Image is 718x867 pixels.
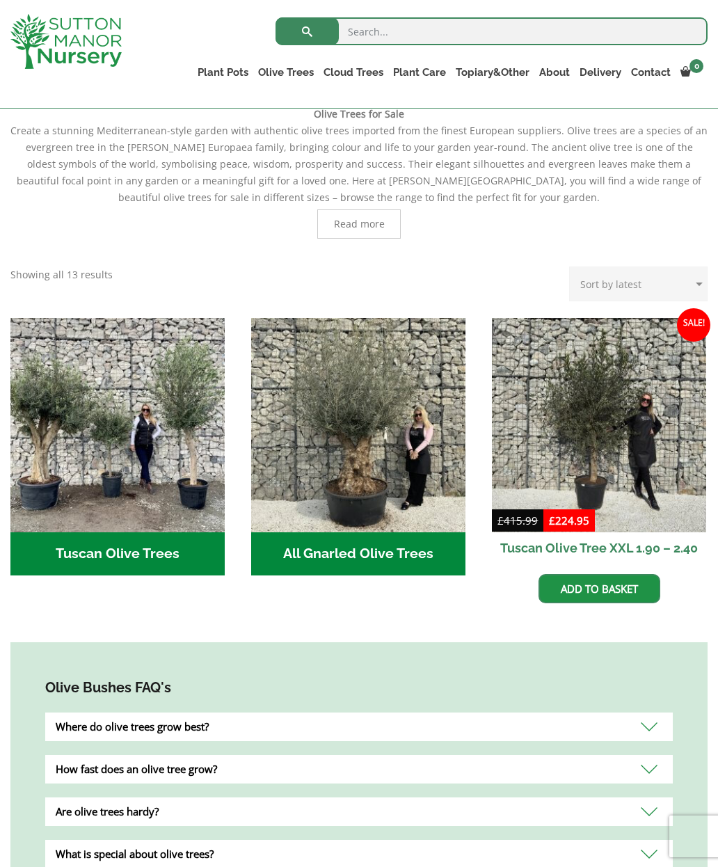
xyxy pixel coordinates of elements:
img: Tuscan Olive Trees [10,318,225,532]
div: Where do olive trees grow best? [45,713,673,741]
a: Contact [626,63,676,82]
a: Topiary&Other [451,63,534,82]
span: £ [549,514,555,527]
h4: Olive Bushes FAQ's [45,677,673,699]
bdi: 415.99 [497,514,538,527]
div: Create a stunning Mediterranean-style garden with authentic olive trees imported from the finest ... [10,106,708,239]
a: 0 [676,63,708,82]
a: Visit product category Tuscan Olive Trees [10,318,225,575]
a: Cloud Trees [319,63,388,82]
a: Plant Pots [193,63,253,82]
div: Are olive trees hardy? [45,797,673,826]
a: Delivery [575,63,626,82]
a: Plant Care [388,63,451,82]
img: All Gnarled Olive Trees [251,318,465,532]
img: Tuscan Olive Tree XXL 1.90 - 2.40 [492,318,706,532]
select: Shop order [569,267,708,301]
p: Showing all 13 results [10,267,113,283]
a: Add to basket: “Tuscan Olive Tree XXL 1.90 - 2.40” [538,574,660,603]
span: Read more [334,219,385,229]
a: Sale! Tuscan Olive Tree XXL 1.90 – 2.40 [492,318,706,564]
bdi: 224.95 [549,514,589,527]
a: About [534,63,575,82]
img: logo [10,14,122,69]
div: How fast does an olive tree grow? [45,755,673,784]
h2: All Gnarled Olive Trees [251,532,465,575]
span: Sale! [677,308,710,342]
b: Olive Trees for Sale [314,107,404,120]
a: Olive Trees [253,63,319,82]
h2: Tuscan Olive Trees [10,532,225,575]
h2: Tuscan Olive Tree XXL 1.90 – 2.40 [492,532,706,564]
input: Search... [276,17,708,45]
a: Visit product category All Gnarled Olive Trees [251,318,465,575]
span: 0 [689,59,703,73]
span: £ [497,514,504,527]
